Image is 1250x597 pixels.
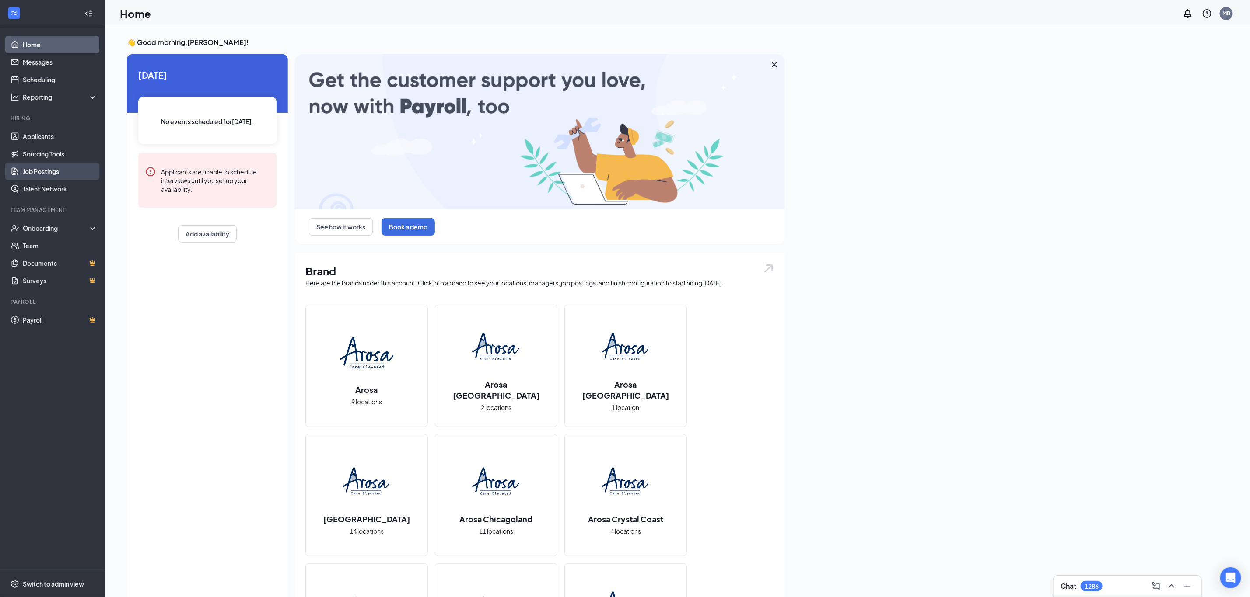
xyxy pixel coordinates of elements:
[315,514,419,524] h2: [GEOGRAPHIC_DATA]
[84,9,93,18] svg: Collapse
[23,254,98,272] a: DocumentsCrown
[1180,579,1194,593] button: Minimize
[479,526,513,536] span: 11 locations
[10,9,18,17] svg: WorkstreamLogo
[23,128,98,145] a: Applicants
[598,319,654,375] img: Arosa Boston
[610,526,641,536] span: 4 locations
[1222,10,1230,17] div: MB
[161,117,254,126] span: No events scheduled for [DATE] .
[23,93,98,101] div: Reporting
[565,379,686,401] h2: Arosa [GEOGRAPHIC_DATA]
[178,225,237,243] button: Add availability
[23,272,98,289] a: SurveysCrown
[295,54,785,209] img: payroll-large.gif
[138,68,277,82] span: [DATE]
[347,384,387,395] h2: Arosa
[481,403,511,412] span: 2 locations
[339,325,395,381] img: Arosa
[11,224,19,233] svg: UserCheck
[579,514,672,524] h2: Arosa Crystal Coast
[23,36,98,53] a: Home
[1166,581,1177,591] svg: ChevronUp
[11,580,19,588] svg: Settings
[305,264,774,278] h1: Brand
[23,145,98,163] a: Sourcing Tools
[339,454,395,510] img: Arosa Central Coast
[382,218,435,236] button: Book a demo
[351,397,382,406] span: 9 locations
[769,59,780,70] svg: Cross
[23,580,84,588] div: Switch to admin view
[23,180,98,198] a: Talent Network
[11,206,96,214] div: Team Management
[23,53,98,71] a: Messages
[468,319,524,375] img: Arosa Atlanta
[11,298,96,305] div: Payroll
[23,311,98,329] a: PayrollCrown
[1202,8,1212,19] svg: QuestionInfo
[1061,581,1076,591] h3: Chat
[1183,8,1193,19] svg: Notifications
[1151,581,1161,591] svg: ComposeMessage
[120,6,151,21] h1: Home
[468,454,524,510] img: Arosa Chicagoland
[612,403,640,412] span: 1 location
[598,454,654,510] img: Arosa Crystal Coast
[23,163,98,180] a: Job Postings
[1149,579,1163,593] button: ComposeMessage
[11,93,19,101] svg: Analysis
[451,514,542,524] h2: Arosa Chicagoland
[1182,581,1193,591] svg: Minimize
[305,278,774,287] div: Here are the brands under this account. Click into a brand to see your locations, managers, job p...
[145,167,156,177] svg: Error
[1220,567,1241,588] div: Open Intercom Messenger
[1165,579,1179,593] button: ChevronUp
[309,218,373,236] button: See how it works
[127,38,785,47] h3: 👋 Good morning, [PERSON_NAME] !
[23,71,98,88] a: Scheduling
[435,379,557,401] h2: Arosa [GEOGRAPHIC_DATA]
[23,224,90,233] div: Onboarding
[350,526,384,536] span: 14 locations
[11,115,96,122] div: Hiring
[763,264,774,274] img: open.6027fd2a22e1237b5b06.svg
[1085,583,1099,590] div: 1286
[23,237,98,254] a: Team
[161,167,270,194] div: Applicants are unable to schedule interviews until you set up your availability.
